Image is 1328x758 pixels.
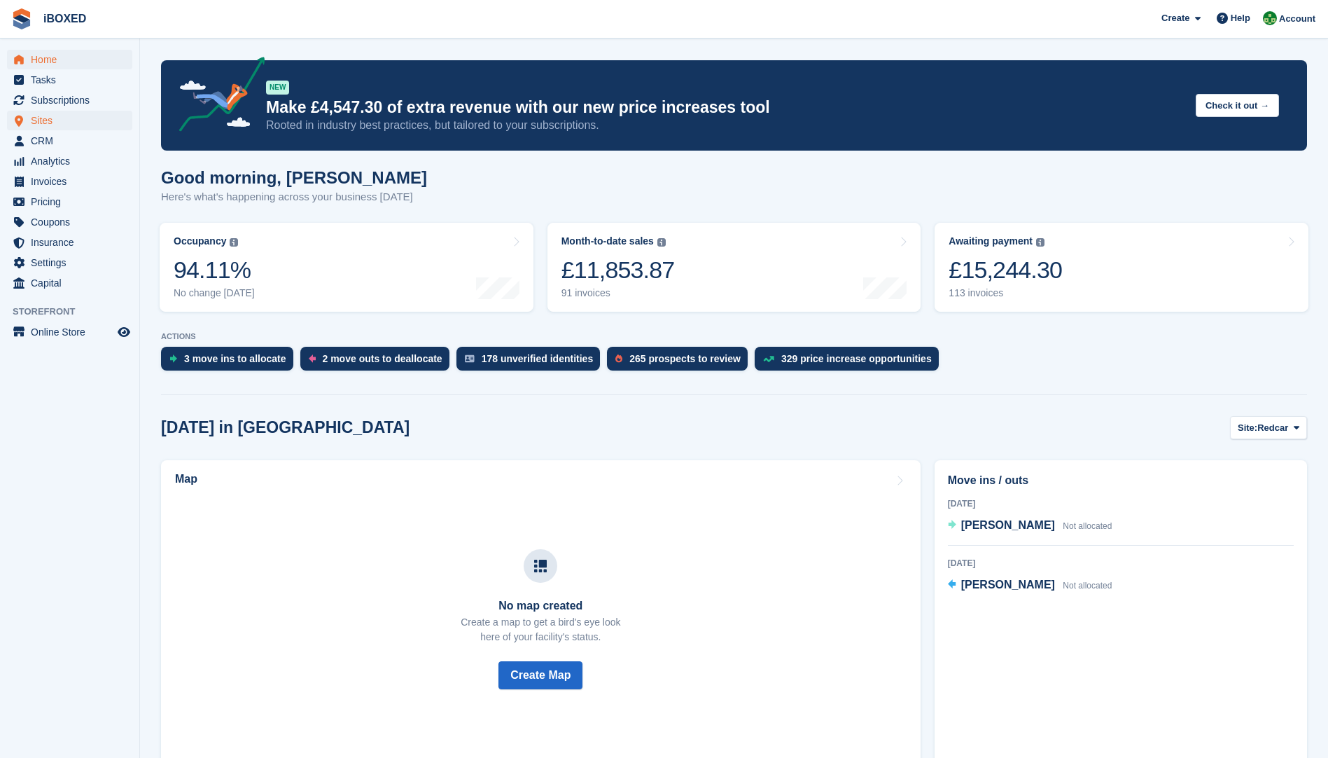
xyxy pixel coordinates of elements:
div: [DATE] [948,497,1294,510]
a: Month-to-date sales £11,853.87 91 invoices [547,223,921,312]
a: 178 unverified identities [456,347,608,378]
div: 3 move ins to allocate [184,353,286,364]
img: icon-info-grey-7440780725fd019a000dd9b08b2336e03edf1995a4989e88bcd33f0948082b44.svg [1036,238,1044,247]
span: Tasks [31,70,115,90]
span: Create [1161,11,1189,25]
a: menu [7,212,132,232]
a: 2 move outs to deallocate [300,347,456,378]
span: Settings [31,253,115,273]
div: Occupancy [174,235,226,247]
img: verify_identity-adf6edd0f0f0b5bbfe63781bf79b02c33cf7c696d77639b501bdc392416b5a36.svg [465,354,475,363]
a: [PERSON_NAME] Not allocated [948,517,1112,535]
span: Redcar [1257,421,1288,435]
span: Not allocated [1063,521,1112,531]
a: menu [7,90,132,110]
a: Occupancy 94.11% No change [DATE] [160,223,533,312]
img: map-icn-33ee37083ee616e46c38cad1a60f524a97daa1e2b2c8c0bc3eb3415660979fc1.svg [534,560,547,572]
h1: Good morning, [PERSON_NAME] [161,168,427,187]
a: 3 move ins to allocate [161,347,300,378]
div: £15,244.30 [949,256,1062,284]
button: Create Map [498,661,582,689]
span: [PERSON_NAME] [961,519,1055,531]
img: price-adjustments-announcement-icon-8257ccfd72463d97f412b2fc003d46551f7dbcb40ab6d574587a9cd5c0d94... [167,57,265,137]
button: Check it out → [1196,94,1279,117]
span: Home [31,50,115,69]
span: [PERSON_NAME] [961,579,1055,591]
a: menu [7,273,132,293]
div: 113 invoices [949,287,1062,299]
h2: [DATE] in [GEOGRAPHIC_DATA] [161,418,410,437]
a: menu [7,172,132,191]
a: menu [7,322,132,342]
span: CRM [31,131,115,151]
div: 265 prospects to review [629,353,741,364]
a: Awaiting payment £15,244.30 113 invoices [935,223,1308,312]
a: menu [7,111,132,130]
p: Here's what's happening across your business [DATE] [161,189,427,205]
a: iBOXED [38,7,92,30]
span: Account [1279,12,1315,26]
span: Storefront [13,305,139,319]
a: Preview store [116,324,132,340]
div: 94.11% [174,256,255,284]
h3: No map created [461,600,620,612]
div: 91 invoices [561,287,675,299]
img: stora-icon-8386f47178a22dfd0bd8f6a31ec36ba5ce8667c1dd55bd0f319d3a0aa187defe.svg [11,8,32,29]
a: 329 price increase opportunities [755,347,946,378]
div: Awaiting payment [949,235,1033,247]
div: £11,853.87 [561,256,675,284]
span: Insurance [31,233,115,252]
h2: Move ins / outs [948,472,1294,489]
img: move_ins_to_allocate_icon-fdf77a2bb77ea45bf5b3d319d69a93e2d87916cf1d5bf7949dd705db3b84f3ca.svg [169,354,177,363]
p: Rooted in industry best practices, but tailored to your subscriptions. [266,118,1184,133]
div: NEW [266,81,289,95]
a: menu [7,233,132,252]
p: Make £4,547.30 of extra revenue with our new price increases tool [266,97,1184,118]
div: [DATE] [948,557,1294,570]
div: 178 unverified identities [482,353,594,364]
a: menu [7,192,132,212]
div: 329 price increase opportunities [781,353,932,364]
span: Help [1231,11,1250,25]
span: Capital [31,273,115,293]
span: Online Store [31,322,115,342]
span: Sites [31,111,115,130]
a: menu [7,70,132,90]
span: Analytics [31,151,115,171]
a: menu [7,253,132,273]
a: [PERSON_NAME] Not allocated [948,577,1112,595]
span: Invoices [31,172,115,191]
img: prospect-51fa495bee0391a8d652442698ab0144808aea92771e9ea1ae160a38d050c398.svg [615,354,622,363]
h2: Map [175,473,197,485]
span: Coupons [31,212,115,232]
img: icon-info-grey-7440780725fd019a000dd9b08b2336e03edf1995a4989e88bcd33f0948082b44.svg [657,238,666,247]
img: Amanda Forder [1263,11,1277,25]
span: Pricing [31,192,115,212]
button: Site: Redcar [1230,416,1307,439]
img: price_increase_opportunities-93ffe204e8149a01c8c9dc8f82e8f89637d9d84a8eef4429ea346261dce0b2c0.svg [763,356,774,362]
a: menu [7,50,132,69]
span: Subscriptions [31,90,115,110]
p: Create a map to get a bird's eye look here of your facility's status. [461,615,620,645]
a: menu [7,131,132,151]
a: menu [7,151,132,171]
span: Not allocated [1063,581,1112,591]
div: 2 move outs to deallocate [323,353,442,364]
img: move_outs_to_deallocate_icon-f764333ba52eb49d3ac5e1228854f67142a1ed5810a6f6cc68b1a99e826820c5.svg [309,354,316,363]
a: 265 prospects to review [607,347,755,378]
div: No change [DATE] [174,287,255,299]
img: icon-info-grey-7440780725fd019a000dd9b08b2336e03edf1995a4989e88bcd33f0948082b44.svg [230,238,238,247]
p: ACTIONS [161,332,1307,341]
span: Site: [1238,421,1257,435]
div: Month-to-date sales [561,235,654,247]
